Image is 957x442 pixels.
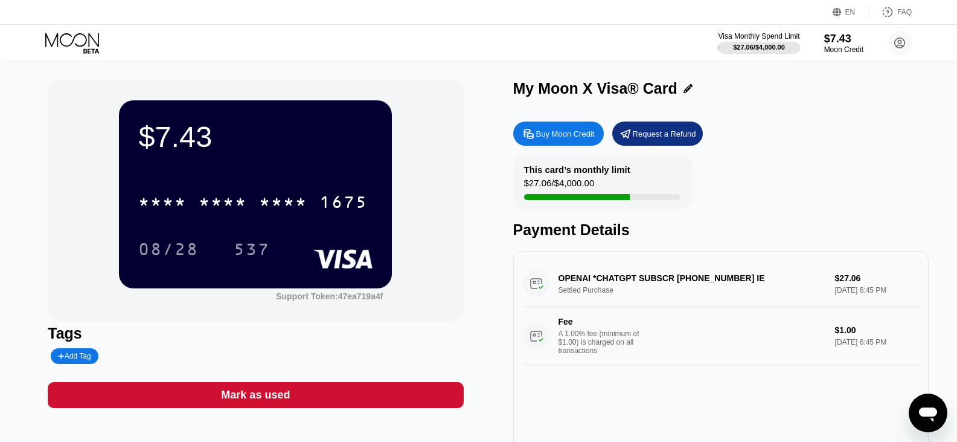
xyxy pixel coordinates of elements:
[718,32,799,41] div: Visa Monthly Spend Limit
[48,382,463,408] div: Mark as used
[319,194,368,213] div: 1675
[833,6,869,18] div: EN
[869,6,912,18] div: FAQ
[276,291,383,301] div: Support Token:47ea719a4f
[835,325,919,335] div: $1.00
[513,122,604,146] div: Buy Moon Credit
[824,45,863,54] div: Moon Credit
[513,80,677,97] div: My Moon X Visa® Card
[845,8,856,16] div: EN
[633,129,696,139] div: Request a Refund
[733,44,785,51] div: $27.06 / $4,000.00
[909,394,947,432] iframe: Button to launch messaging window
[718,32,799,54] div: Visa Monthly Spend Limit$27.06/$4,000.00
[559,330,649,355] div: A 1.00% fee (minimum of $1.00) is charged on all transactions
[129,234,208,264] div: 08/28
[559,317,643,327] div: Fee
[138,241,199,261] div: 08/28
[58,352,91,360] div: Add Tag
[48,325,463,342] div: Tags
[897,8,912,16] div: FAQ
[824,33,863,45] div: $7.43
[225,234,279,264] div: 537
[536,129,595,139] div: Buy Moon Credit
[524,164,630,175] div: This card’s monthly limit
[835,338,919,346] div: [DATE] 6:45 PM
[824,33,863,54] div: $7.43Moon Credit
[524,178,595,194] div: $27.06 / $4,000.00
[276,291,383,301] div: Support Token: 47ea719a4f
[234,241,270,261] div: 537
[138,120,373,154] div: $7.43
[523,307,919,365] div: FeeA 1.00% fee (minimum of $1.00) is charged on all transactions$1.00[DATE] 6:45 PM
[51,348,98,364] div: Add Tag
[612,122,703,146] div: Request a Refund
[221,388,290,402] div: Mark as used
[513,221,929,239] div: Payment Details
